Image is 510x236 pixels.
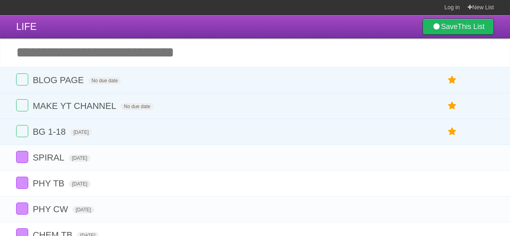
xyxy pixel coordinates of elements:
[69,155,91,162] span: [DATE]
[16,203,28,215] label: Done
[33,204,70,214] span: PHY CW
[33,178,67,188] span: PHY TB
[16,151,28,163] label: Done
[458,23,485,31] b: This List
[121,103,153,110] span: No due date
[16,177,28,189] label: Done
[16,73,28,86] label: Done
[16,99,28,111] label: Done
[69,180,91,188] span: [DATE]
[423,19,494,35] a: SaveThis List
[33,127,68,137] span: BG 1-18
[33,75,86,85] span: BLOG PAGE
[88,77,121,84] span: No due date
[33,101,118,111] span: MAKE YT CHANNEL
[445,99,460,113] label: Star task
[70,129,92,136] span: [DATE]
[16,125,28,137] label: Done
[445,73,460,87] label: Star task
[445,125,460,138] label: Star task
[16,21,37,32] span: LIFE
[33,152,66,163] span: SPIRAL
[73,206,94,213] span: [DATE]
